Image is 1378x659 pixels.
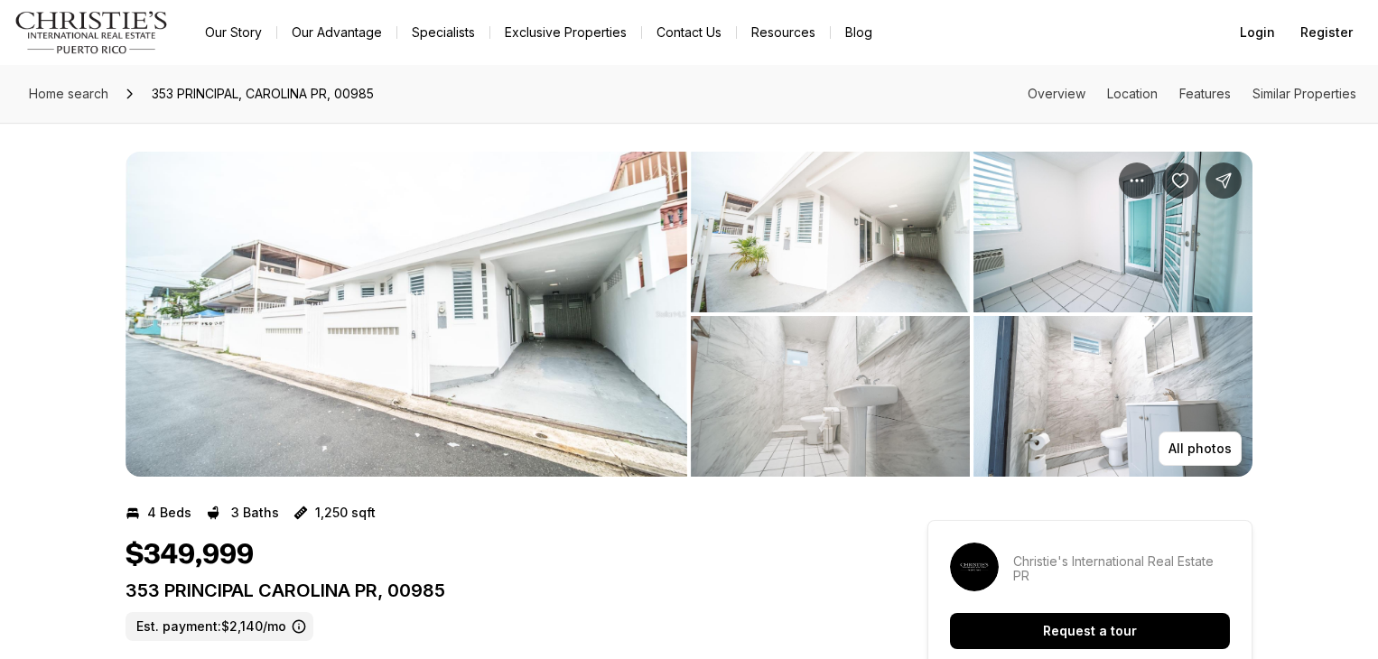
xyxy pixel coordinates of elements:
button: All photos [1159,432,1242,466]
a: Skip to: Features [1179,86,1231,101]
p: 3 Baths [231,506,279,520]
button: Share Property: 353 PRINCIPAL [1206,162,1242,199]
a: Skip to: Similar Properties [1252,86,1356,101]
nav: Page section menu [1028,87,1356,101]
span: 353 PRINCIPAL, CAROLINA PR, 00985 [144,79,381,108]
a: Our Advantage [277,20,396,45]
span: Login [1240,25,1275,40]
img: logo [14,11,169,54]
p: All photos [1169,441,1232,456]
a: Skip to: Overview [1028,86,1085,101]
h1: $349,999 [126,538,254,572]
button: View image gallery [973,152,1252,312]
p: 4 Beds [147,506,191,520]
li: 1 of 7 [126,152,687,477]
li: 2 of 7 [691,152,1252,477]
p: Christie's International Real Estate PR [1013,554,1230,583]
p: Request a tour [1043,624,1137,638]
span: Home search [29,86,108,101]
button: View image gallery [126,152,687,477]
p: 353 PRINCIPAL CAROLINA PR, 00985 [126,580,862,601]
div: Listing Photos [126,152,1252,477]
a: Blog [831,20,887,45]
a: Home search [22,79,116,108]
p: 1,250 sqft [315,506,376,520]
button: Request a tour [950,613,1230,649]
a: Exclusive Properties [490,20,641,45]
a: Resources [737,20,830,45]
button: Save Property: 353 PRINCIPAL [1162,162,1198,199]
button: View image gallery [973,316,1252,477]
button: Property options [1119,162,1155,199]
button: View image gallery [691,316,970,477]
a: Specialists [397,20,489,45]
button: Register [1290,14,1364,51]
label: Est. payment: $2,140/mo [126,612,313,641]
span: Register [1300,25,1353,40]
button: Login [1229,14,1286,51]
button: View image gallery [691,152,970,312]
a: Our Story [191,20,276,45]
a: Skip to: Location [1107,86,1158,101]
button: Contact Us [642,20,736,45]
